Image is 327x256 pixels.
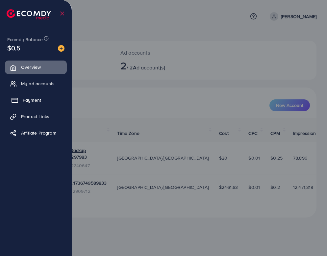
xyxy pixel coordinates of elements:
[5,93,67,107] a: Payment
[7,9,51,19] img: logo
[21,130,56,136] span: Affiliate Program
[7,36,43,43] span: Ecomdy Balance
[299,226,322,251] iframe: Chat
[5,77,67,90] a: My ad accounts
[7,43,21,53] span: $0.5
[5,110,67,123] a: Product Links
[58,45,64,52] img: image
[21,80,55,87] span: My ad accounts
[21,64,41,70] span: Overview
[5,126,67,140] a: Affiliate Program
[23,97,41,103] span: Payment
[5,61,67,74] a: Overview
[21,113,49,120] span: Product Links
